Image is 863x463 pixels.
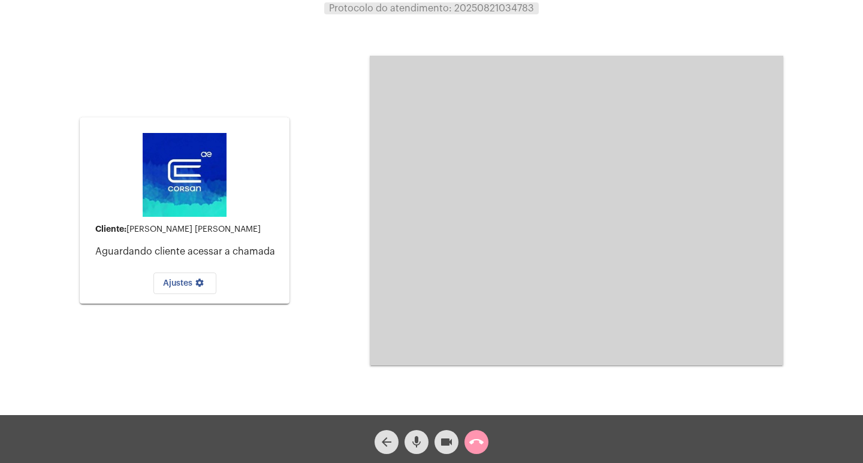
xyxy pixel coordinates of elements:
mat-icon: arrow_back [379,435,394,449]
span: Protocolo do atendimento: 20250821034783 [329,4,534,13]
mat-icon: mic [409,435,424,449]
p: Aguardando cliente acessar a chamada [95,246,280,257]
img: d4669ae0-8c07-2337-4f67-34b0df7f5ae4.jpeg [143,133,227,217]
strong: Cliente: [95,225,126,233]
div: [PERSON_NAME] [PERSON_NAME] [95,225,280,234]
mat-icon: settings [192,278,207,292]
span: Ajustes [163,279,207,288]
mat-icon: call_end [469,435,484,449]
mat-icon: videocam [439,435,454,449]
button: Ajustes [153,273,216,294]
